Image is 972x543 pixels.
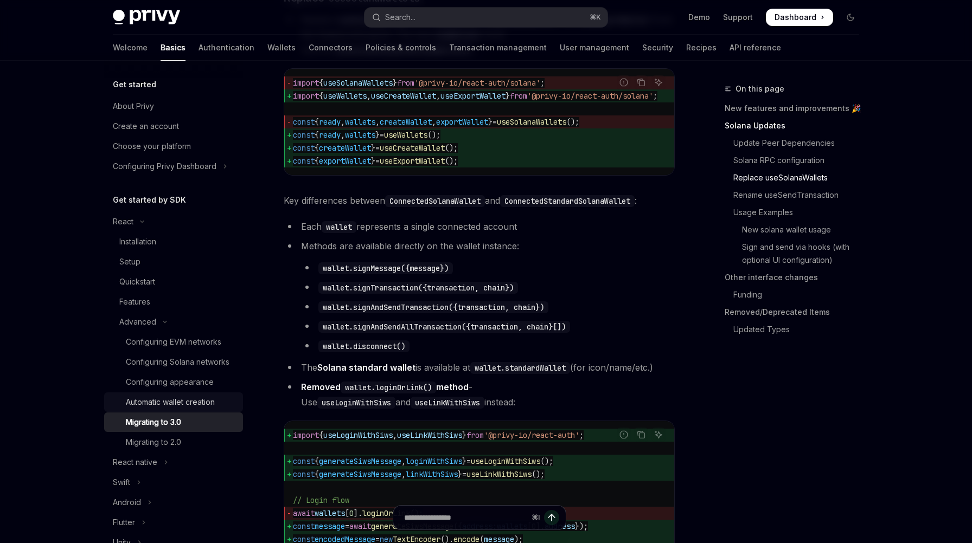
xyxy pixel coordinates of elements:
div: Choose your platform [113,140,191,153]
a: Update Peer Dependencies [725,134,868,152]
div: Installation [119,235,156,248]
span: wallets [345,130,375,140]
a: Quickstart [104,272,243,292]
a: User management [560,35,629,61]
span: useCreateWallet [371,91,436,101]
code: wallet.loginOrLink() [341,382,436,393]
span: , [401,469,406,479]
a: Rename useSendTransaction [725,186,868,204]
a: Funding [725,286,868,303]
span: (); [540,456,553,466]
input: Ask a question... [404,506,527,529]
button: Copy the contents from the code block [634,428,648,442]
button: Toggle Configuring Privy Dashboard section [104,157,243,176]
span: (); [566,117,579,127]
span: ready [319,117,341,127]
img: dark logo [113,10,180,25]
a: Recipes [686,35,717,61]
span: useLinkWithSiws [466,469,532,479]
button: Toggle Swift section [104,473,243,492]
span: useLinkWithSiws [397,430,462,440]
li: Methods are available directly on the wallet instance: [284,238,675,353]
span: useSolanaWallets [323,78,393,88]
code: wallet.signAndSendTransaction({transaction, chain}) [318,301,548,313]
div: Search... [385,11,415,24]
div: Configuring EVM networks [126,335,221,348]
span: On this page [736,82,784,95]
a: Updated Types [725,321,868,338]
button: Ask AI [651,75,666,89]
a: Usage Examples [725,204,868,221]
span: const [293,143,315,153]
div: React [113,215,133,228]
span: '@privy-io/react-auth/solana' [527,91,653,101]
div: React native [113,456,157,469]
span: , [436,91,440,101]
span: , [341,117,345,127]
span: linkWithSiws [406,469,458,479]
div: Migrating to 3.0 [126,416,181,429]
button: Toggle Flutter section [104,513,243,532]
span: (); [532,469,545,479]
a: New features and improvements 🎉 [725,100,868,117]
span: = [462,469,466,479]
span: loginWithSiws [406,456,462,466]
span: { [319,430,323,440]
a: Setup [104,252,243,271]
button: Open search [364,8,607,27]
li: - Use and instead: [284,379,675,410]
button: Report incorrect code [617,75,631,89]
a: Policies & controls [366,35,436,61]
span: = [493,117,497,127]
span: } [462,430,466,440]
a: Dashboard [766,9,833,26]
span: createWallet [319,143,371,153]
div: Configuring Solana networks [126,355,229,369]
span: const [293,456,315,466]
span: } [371,143,375,153]
span: , [375,117,380,127]
span: { [315,456,319,466]
strong: Removed method [301,382,469,392]
div: Configuring Privy Dashboard [113,160,216,173]
a: Wallets [267,35,296,61]
span: import [293,430,319,440]
div: Flutter [113,516,135,529]
code: wallet [322,221,356,233]
li: The is available at (for icon/name/etc.) [284,360,675,375]
span: ready [319,130,341,140]
span: ⌘ K [590,13,601,22]
span: } [393,78,397,88]
span: '@privy-io/react-auth/solana' [414,78,540,88]
span: ; [653,91,657,101]
a: Support [723,12,753,23]
span: { [319,78,323,88]
a: Installation [104,232,243,251]
span: useExportWallet [440,91,506,101]
span: = [380,130,384,140]
span: generateSiwsMessage [319,456,401,466]
span: useCreateWallet [380,143,445,153]
div: Create an account [113,120,179,133]
span: = [466,456,471,466]
button: Toggle React section [104,212,243,231]
button: Toggle Advanced section [104,312,243,332]
span: (); [427,130,440,140]
h5: Get started [113,78,156,91]
code: wallet.signMessage({message}) [318,262,453,274]
a: Solana RPC configuration [725,152,868,169]
span: } [371,156,375,166]
a: Demo [688,12,710,23]
a: Connectors [309,35,353,61]
a: Solana Updates [725,117,868,134]
button: Copy the contents from the code block [634,75,648,89]
a: Replace useSolanaWallets [725,169,868,186]
button: Toggle dark mode [842,9,859,26]
span: useLoginWithSiws [323,430,393,440]
div: Android [113,496,141,509]
span: const [293,130,315,140]
li: Each represents a single connected account [284,219,675,234]
div: Features [119,295,150,308]
a: Features [104,292,243,312]
div: Quickstart [119,275,155,288]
